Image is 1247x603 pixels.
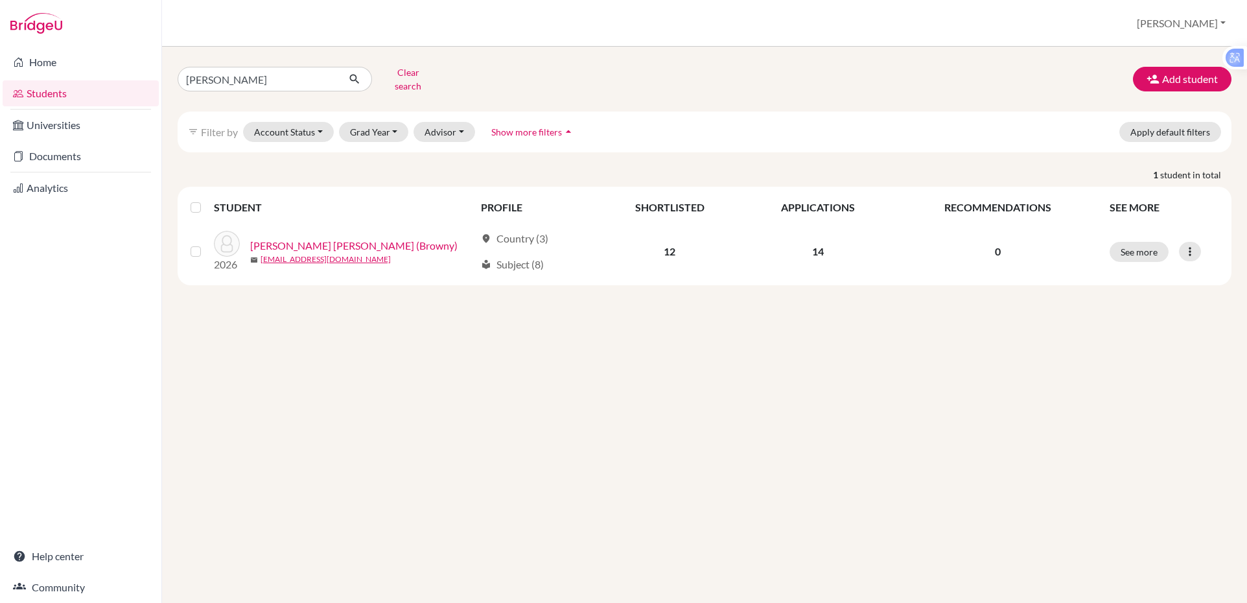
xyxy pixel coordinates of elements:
button: See more [1110,242,1169,262]
span: mail [250,256,258,264]
p: 0 [902,244,1094,259]
th: RECOMMENDATIONS [894,192,1102,223]
a: Students [3,80,159,106]
i: filter_list [188,126,198,137]
img: Bridge-U [10,13,62,34]
span: Filter by [201,126,238,138]
th: APPLICATIONS [742,192,894,223]
button: [PERSON_NAME] [1131,11,1231,36]
button: Account Status [243,122,334,142]
input: Find student by name... [178,67,338,91]
a: Help center [3,543,159,569]
button: Show more filtersarrow_drop_up [480,122,586,142]
button: Add student [1133,67,1231,91]
a: Documents [3,143,159,169]
a: Community [3,574,159,600]
a: Universities [3,112,159,138]
button: Clear search [372,62,444,96]
button: Advisor [414,122,475,142]
div: Country (3) [481,231,548,246]
td: 12 [598,223,742,280]
a: [PERSON_NAME] [PERSON_NAME] (Browny) [250,238,458,254]
p: 2026 [214,257,240,272]
button: Apply default filters [1119,122,1221,142]
span: student in total [1160,168,1231,182]
th: SEE MORE [1102,192,1226,223]
img: Truong, Nhu Quoc Uy (Browny) [214,231,240,257]
a: Analytics [3,175,159,201]
a: [EMAIL_ADDRESS][DOMAIN_NAME] [261,254,391,265]
th: STUDENT [214,192,473,223]
i: arrow_drop_up [562,125,575,138]
strong: 1 [1153,168,1160,182]
span: local_library [481,259,491,270]
th: PROFILE [473,192,598,223]
td: 14 [742,223,894,280]
span: Show more filters [491,126,562,137]
a: Home [3,49,159,75]
span: location_on [481,233,491,244]
button: Grad Year [339,122,409,142]
div: Subject (8) [481,257,544,272]
th: SHORTLISTED [598,192,742,223]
